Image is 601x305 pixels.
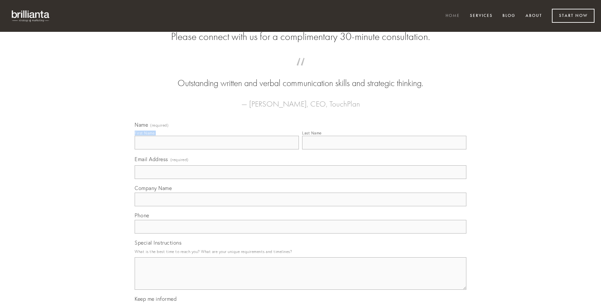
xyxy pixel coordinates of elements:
[135,121,148,128] span: Name
[498,11,520,21] a: Blog
[466,11,497,21] a: Services
[135,31,466,43] h2: Please connect with us for a complimentary 30-minute consultation.
[135,212,149,219] span: Phone
[441,11,464,21] a: Home
[7,6,55,25] img: brillianta - research, strategy, marketing
[150,123,168,127] span: (required)
[552,9,594,23] a: Start Now
[135,156,168,162] span: Email Address
[135,185,172,191] span: Company Name
[145,64,456,90] blockquote: Outstanding written and verbal communication skills and strategic thinking.
[145,64,456,77] span: “
[135,239,181,246] span: Special Instructions
[135,131,154,135] div: First Name
[135,247,466,256] p: What is the best time to reach you? What are your unique requirements and timelines?
[135,296,177,302] span: Keep me informed
[521,11,546,21] a: About
[170,155,189,164] span: (required)
[302,131,322,135] div: Last Name
[145,90,456,110] figcaption: — [PERSON_NAME], CEO, TouchPlan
